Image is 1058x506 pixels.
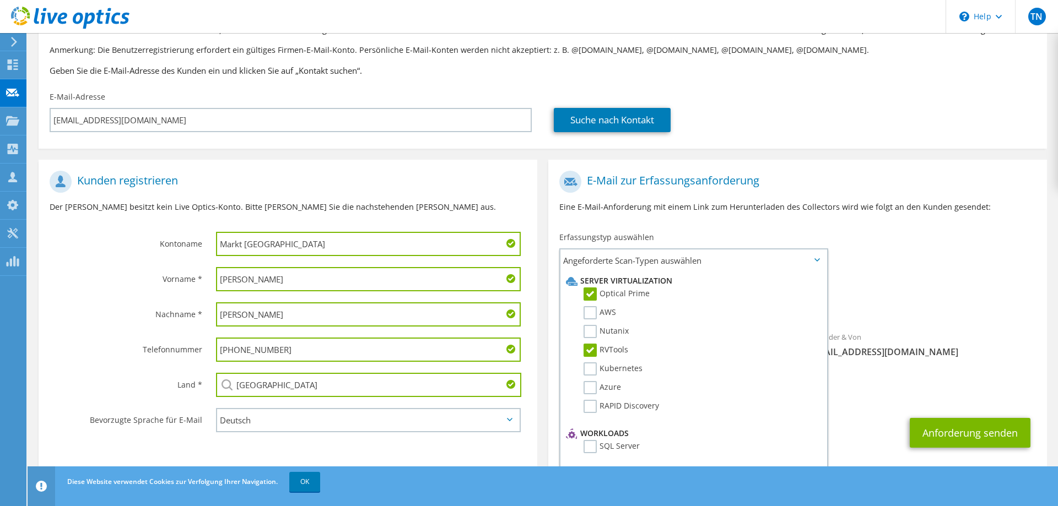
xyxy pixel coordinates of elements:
[797,325,1046,363] div: Absender & Von
[50,302,202,320] label: Nachname *
[50,201,526,213] p: Der [PERSON_NAME] besitzt kein Live Optics-Konto. Bitte [PERSON_NAME] Sie die nachstehenden [PERS...
[50,267,202,285] label: Vorname *
[808,346,1035,358] span: [EMAIL_ADDRESS][DOMAIN_NAME]
[548,276,1047,320] div: Angeforderte Erfassungen
[50,64,1036,77] h3: Geben Sie die E-Mail-Adresse des Kunden ein und klicken Sie auf „Kontakt suchen“.
[559,171,1030,193] h1: E-Mail zur Erfassungsanforderung
[50,232,202,249] label: Kontoname
[548,369,1047,407] div: CC & Antworten an
[584,400,659,413] label: RAPID Discovery
[50,373,202,390] label: Land *
[559,201,1036,213] p: Eine E-Mail-Anforderung mit einem Link zum Herunterladen des Collectors wird wie folgt an den Kun...
[50,91,105,102] label: E-Mail-Adresse
[584,306,616,319] label: AWS
[959,12,969,21] svg: \n
[50,338,202,355] label: Telefonnummer
[584,325,629,338] label: Nutanix
[289,472,320,492] a: OK
[584,362,643,376] label: Kubernetes
[50,408,202,426] label: Bevorzugte Sprache für E-Mail
[563,274,821,287] li: Server Virtualization
[67,477,278,486] span: Diese Website verwendet Cookies zur Verfolgung Ihrer Navigation.
[554,108,671,132] a: Suche nach Kontakt
[563,427,821,440] li: Workloads
[584,440,640,453] label: SQL Server
[560,249,827,271] span: Angeforderte Scan-Typen auswählen
[584,344,628,357] label: RVTools
[548,325,797,363] div: An
[910,418,1030,448] button: Anforderung senden
[50,171,521,193] h1: Kunden registrieren
[559,232,654,243] label: Erfassungstyp auswählen
[50,44,1036,56] p: Anmerkung: Die Benutzerregistrierung erfordert ein gültiges Firmen-E-Mail-Konto. Persönliche E-Ma...
[584,287,650,301] label: Optical Prime
[1028,8,1046,25] span: TN
[584,381,621,394] label: Azure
